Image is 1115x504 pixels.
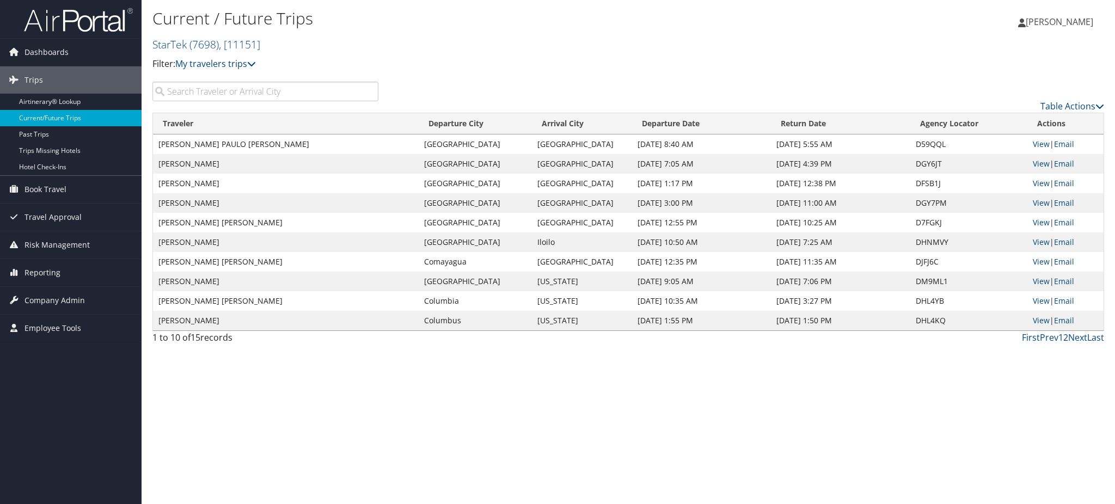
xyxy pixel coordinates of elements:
td: | [1027,291,1104,311]
td: [GEOGRAPHIC_DATA] [532,252,632,272]
a: Email [1054,217,1074,228]
td: [DATE] 12:35 PM [632,252,771,272]
th: Arrival City: activate to sort column ascending [532,113,632,134]
a: View [1033,296,1050,306]
td: [DATE] 3:00 PM [632,193,771,213]
a: Email [1054,296,1074,306]
td: [DATE] 3:27 PM [771,291,910,311]
td: DGY7PM [910,193,1027,213]
span: 15 [191,331,200,343]
a: Prev [1040,331,1058,343]
td: | [1027,272,1104,291]
td: Comayagua [419,252,532,272]
span: Company Admin [24,287,85,314]
td: [GEOGRAPHIC_DATA] [419,193,532,213]
span: Risk Management [24,231,90,259]
a: Email [1054,158,1074,169]
a: Last [1087,331,1104,343]
a: 2 [1063,331,1068,343]
td: | [1027,311,1104,330]
td: [DATE] 10:25 AM [771,213,910,232]
td: [DATE] 11:00 AM [771,193,910,213]
td: [GEOGRAPHIC_DATA] [532,154,632,174]
th: Return Date: activate to sort column ascending [771,113,910,134]
td: DHL4KQ [910,311,1027,330]
td: [PERSON_NAME] [153,154,419,174]
td: [GEOGRAPHIC_DATA] [419,134,532,154]
span: Book Travel [24,176,66,203]
a: [PERSON_NAME] [1018,5,1104,38]
h1: Current / Future Trips [152,7,787,30]
div: 1 to 10 of records [152,331,378,349]
td: [PERSON_NAME] [153,311,419,330]
th: Departure City: activate to sort column ascending [419,113,532,134]
a: Email [1054,178,1074,188]
td: | [1027,154,1104,174]
td: D59QQL [910,134,1027,154]
a: View [1033,276,1050,286]
td: | [1027,213,1104,232]
td: Columbus [419,311,532,330]
td: [GEOGRAPHIC_DATA] [419,213,532,232]
img: airportal-logo.png [24,7,133,33]
a: Next [1068,331,1087,343]
td: [US_STATE] [532,311,632,330]
th: Actions [1027,113,1104,134]
span: Dashboards [24,39,69,66]
td: [PERSON_NAME] [PERSON_NAME] [153,213,419,232]
a: View [1033,198,1050,208]
td: [PERSON_NAME] [153,272,419,291]
span: [PERSON_NAME] [1026,16,1093,28]
input: Search Traveler or Arrival City [152,82,378,101]
span: Trips [24,66,43,94]
td: [DATE] 1:17 PM [632,174,771,193]
a: View [1033,237,1050,247]
td: DJFJ6C [910,252,1027,272]
td: [DATE] 8:40 AM [632,134,771,154]
td: [DATE] 4:39 PM [771,154,910,174]
td: [DATE] 10:35 AM [632,291,771,311]
span: Reporting [24,259,60,286]
td: [US_STATE] [532,272,632,291]
a: My travelers trips [175,58,256,70]
p: Filter: [152,57,787,71]
td: [GEOGRAPHIC_DATA] [419,154,532,174]
a: First [1022,331,1040,343]
td: DM9ML1 [910,272,1027,291]
span: Employee Tools [24,315,81,342]
td: [DATE] 12:38 PM [771,174,910,193]
td: D7FGKJ [910,213,1027,232]
span: Travel Approval [24,204,82,231]
td: [DATE] 7:25 AM [771,232,910,252]
td: [GEOGRAPHIC_DATA] [532,213,632,232]
td: Columbia [419,291,532,311]
span: ( 7698 ) [189,37,219,52]
td: [PERSON_NAME] [153,232,419,252]
td: [DATE] 1:55 PM [632,311,771,330]
td: [DATE] 12:55 PM [632,213,771,232]
td: [DATE] 7:06 PM [771,272,910,291]
td: [PERSON_NAME] PAULO [PERSON_NAME] [153,134,419,154]
td: [GEOGRAPHIC_DATA] [419,272,532,291]
a: View [1033,158,1050,169]
td: [PERSON_NAME] [PERSON_NAME] [153,252,419,272]
a: StarTek [152,37,260,52]
td: [GEOGRAPHIC_DATA] [419,174,532,193]
a: View [1033,178,1050,188]
td: [PERSON_NAME] [153,193,419,213]
td: | [1027,174,1104,193]
td: DFSB1J [910,174,1027,193]
a: Email [1054,198,1074,208]
a: Email [1054,315,1074,325]
td: [PERSON_NAME] [153,174,419,193]
th: Traveler: activate to sort column ascending [153,113,419,134]
td: | [1027,232,1104,252]
td: [DATE] 10:50 AM [632,232,771,252]
a: View [1033,256,1050,267]
th: Departure Date: activate to sort column descending [632,113,771,134]
td: DGY6JT [910,154,1027,174]
td: [DATE] 11:35 AM [771,252,910,272]
td: [PERSON_NAME] [PERSON_NAME] [153,291,419,311]
a: View [1033,217,1050,228]
td: [GEOGRAPHIC_DATA] [419,232,532,252]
